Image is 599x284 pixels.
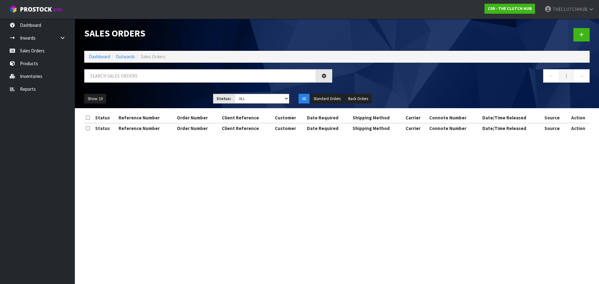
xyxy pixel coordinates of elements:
th: Action [567,113,590,123]
th: Order Number [175,113,220,123]
a: Outwards [116,54,135,60]
th: Date Required [305,113,351,123]
span: ProStock [20,5,52,13]
th: Status [94,113,117,123]
nav: Page navigation [342,69,590,84]
span: Sales Orders [141,54,165,60]
a: Dashboard [89,54,110,60]
button: Standard Orders [310,94,344,104]
button: All [299,94,309,104]
input: Search sales orders [84,69,316,83]
th: Reference Number [117,113,175,123]
h1: Sales Orders [84,28,332,38]
th: Shipping Method [351,113,404,123]
th: Connote Number [428,123,481,133]
th: Shipping Method [351,123,404,133]
th: Status [94,123,117,133]
strong: C09 - THE CLUTCH HUB [488,6,532,11]
th: Order Number [175,123,220,133]
span: THECLUTCHHUB [553,6,587,12]
strong: Status: [217,96,231,101]
small: WMS [53,7,63,13]
th: Reference Number [117,123,175,133]
a: → [573,69,590,83]
th: Connote Number [428,113,481,123]
th: Carrier [404,113,428,123]
th: Client Reference [220,113,273,123]
th: Customer [273,113,305,123]
a: ← [543,69,560,83]
button: Back Orders [345,94,372,104]
th: Customer [273,123,305,133]
th: Source [543,123,567,133]
th: Carrier [404,123,428,133]
th: Date Required [305,123,351,133]
th: Source [543,113,567,123]
a: 1 [559,69,573,83]
th: Client Reference [220,123,273,133]
th: Date/Time Released [481,113,543,123]
th: Action [567,123,590,133]
img: cube-alt.png [9,5,17,13]
th: Date/Time Released [481,123,543,133]
button: Show: 10 [84,94,106,104]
